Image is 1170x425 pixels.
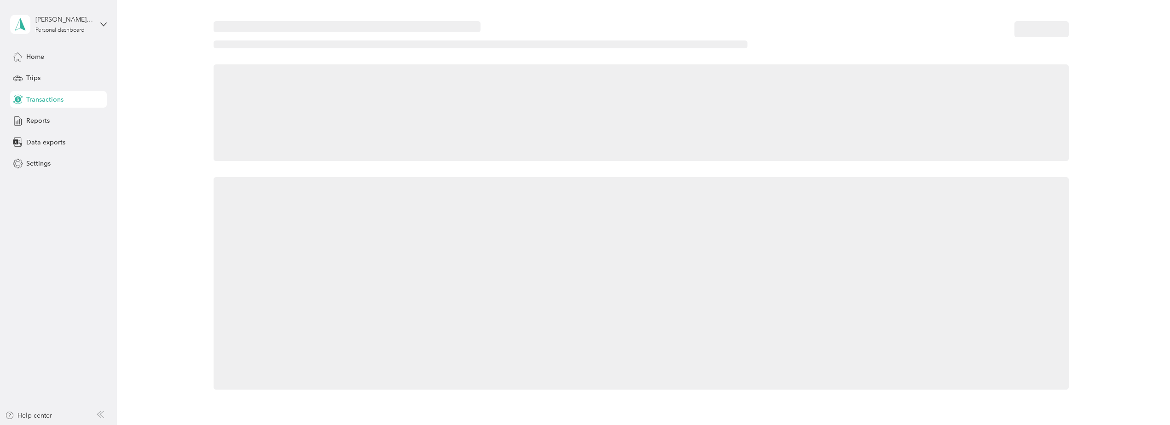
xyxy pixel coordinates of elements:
[26,116,50,126] span: Reports
[1118,373,1170,425] iframe: Everlance-gr Chat Button Frame
[26,138,65,147] span: Data exports
[35,15,93,24] div: [PERSON_NAME][EMAIL_ADDRESS][PERSON_NAME][DOMAIN_NAME]
[26,73,41,83] span: Trips
[5,411,52,420] button: Help center
[26,52,44,62] span: Home
[35,28,85,33] div: Personal dashboard
[26,95,64,104] span: Transactions
[26,159,51,168] span: Settings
